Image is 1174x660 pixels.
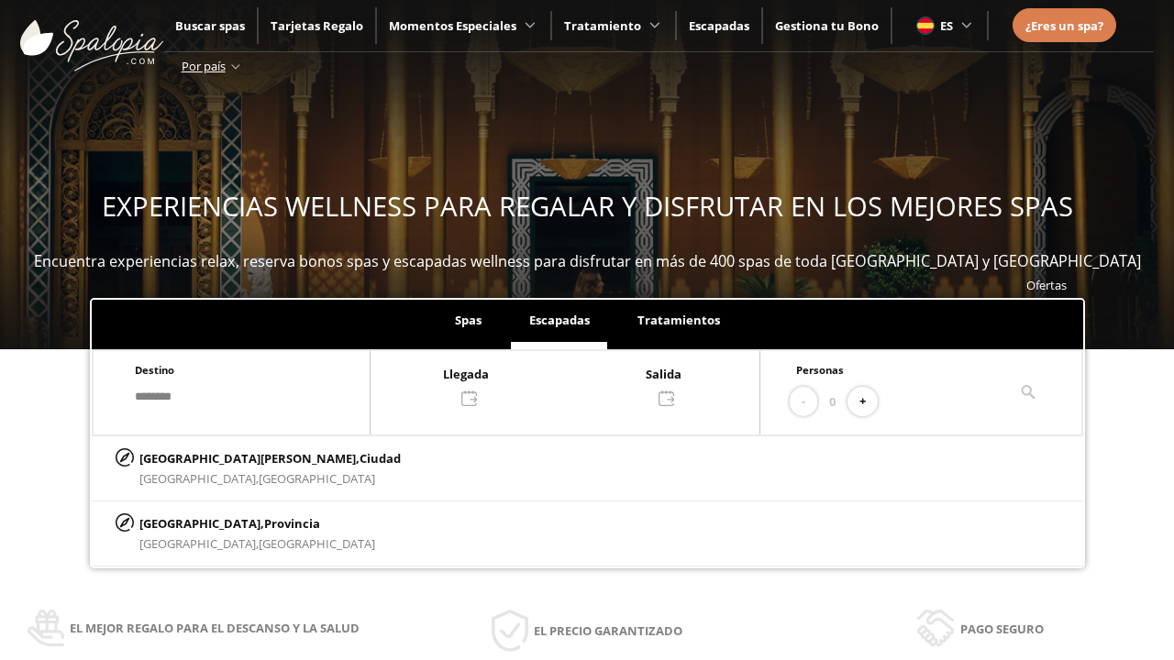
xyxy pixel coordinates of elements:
[455,312,482,328] span: Spas
[139,535,259,552] span: [GEOGRAPHIC_DATA],
[139,513,375,533] p: [GEOGRAPHIC_DATA],
[360,450,401,467] span: Ciudad
[139,470,259,487] span: [GEOGRAPHIC_DATA],
[259,470,375,487] span: [GEOGRAPHIC_DATA]
[175,17,245,34] a: Buscar spas
[637,312,720,328] span: Tratamientos
[34,251,1141,271] span: Encuentra experiencias relax, reserva bonos spas y escapadas wellness para disfrutar en más de 40...
[847,387,878,417] button: +
[775,17,879,34] a: Gestiona tu Bono
[271,17,363,34] a: Tarjetas Regalo
[689,17,749,34] a: Escapadas
[796,363,844,377] span: Personas
[529,312,590,328] span: Escapadas
[1025,17,1103,34] span: ¿Eres un spa?
[20,2,163,71] img: ImgLogoSpalopia.BvClDcEz.svg
[135,363,174,377] span: Destino
[1025,16,1103,36] a: ¿Eres un spa?
[960,619,1044,639] span: Pago seguro
[1026,277,1067,293] a: Ofertas
[139,448,401,468] p: [GEOGRAPHIC_DATA][PERSON_NAME],
[70,618,360,638] span: El mejor regalo para el descanso y la salud
[259,535,375,552] span: [GEOGRAPHIC_DATA]
[182,58,226,74] span: Por país
[264,515,320,532] span: Provincia
[534,621,682,641] span: El precio garantizado
[790,387,817,417] button: -
[102,188,1073,225] span: EXPERIENCIAS WELLNESS PARA REGALAR Y DISFRUTAR EN LOS MEJORES SPAS
[829,391,836,412] span: 0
